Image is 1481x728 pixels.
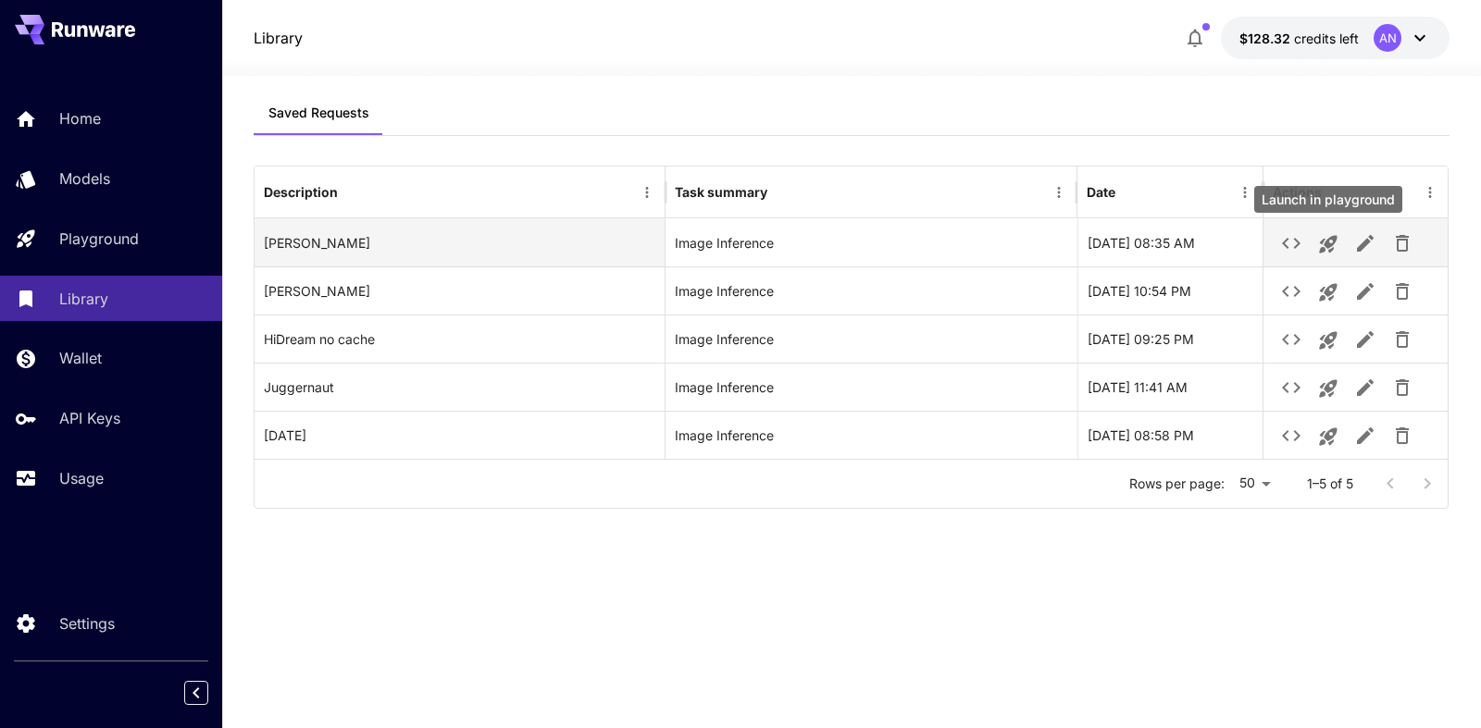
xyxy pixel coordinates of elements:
[675,267,1067,315] div: Image Inference
[1046,179,1072,205] button: Menu
[59,288,108,310] p: Library
[1117,179,1143,205] button: Sort
[255,363,666,411] div: Juggernaut
[1310,370,1347,407] button: Launch in playground
[59,107,101,130] p: Home
[198,676,222,709] div: Collapse sidebar
[1232,179,1258,205] button: Menu
[1232,470,1277,497] div: 50
[1294,31,1359,46] span: credits left
[675,315,1067,363] div: Image Inference
[255,266,666,315] div: Schnell
[1077,363,1263,411] div: 05-06-2025 11:41 AM
[254,27,303,49] a: Library
[254,27,303,49] nav: breadcrumb
[255,218,666,266] div: Qwen
[255,411,666,459] div: Carnival
[59,167,110,190] p: Models
[1077,266,1263,315] div: 17-06-2025 10:54 PM
[634,179,660,205] button: Menu
[1307,475,1353,493] p: 1–5 of 5
[675,412,1067,459] div: Image Inference
[1417,179,1443,205] button: Menu
[1374,24,1401,52] div: AN
[264,184,338,200] div: Description
[1310,418,1347,455] button: Launch in playground
[1273,225,1310,262] button: See details
[268,105,369,121] span: Saved Requests
[1310,226,1347,263] button: Launch in playground
[1077,411,1263,459] div: 04-06-2025 08:58 PM
[59,347,102,369] p: Wallet
[1273,369,1310,406] button: See details
[1273,417,1310,454] button: See details
[340,179,366,205] button: Sort
[675,184,767,200] div: Task summary
[1254,186,1402,213] div: Launch in playground
[1273,273,1310,310] button: See details
[59,612,115,635] p: Settings
[1310,322,1347,359] button: Launch in playground
[255,315,666,363] div: HiDream no cache
[1239,29,1359,48] div: $128.31624
[184,681,208,705] button: Collapse sidebar
[769,179,795,205] button: Sort
[59,407,120,429] p: API Keys
[675,219,1067,266] div: Image Inference
[1077,315,1263,363] div: 11-06-2025 09:25 PM
[1239,31,1294,46] span: $128.32
[1087,184,1115,200] div: Date
[1129,475,1225,493] p: Rows per page:
[675,364,1067,411] div: Image Inference
[1310,274,1347,311] button: Launch in playground
[59,467,104,489] p: Usage
[1221,17,1450,59] button: $128.31624AN
[1273,321,1310,358] button: See details
[1077,218,1263,266] div: 24-08-2025 08:35 AM
[59,228,139,250] p: Playground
